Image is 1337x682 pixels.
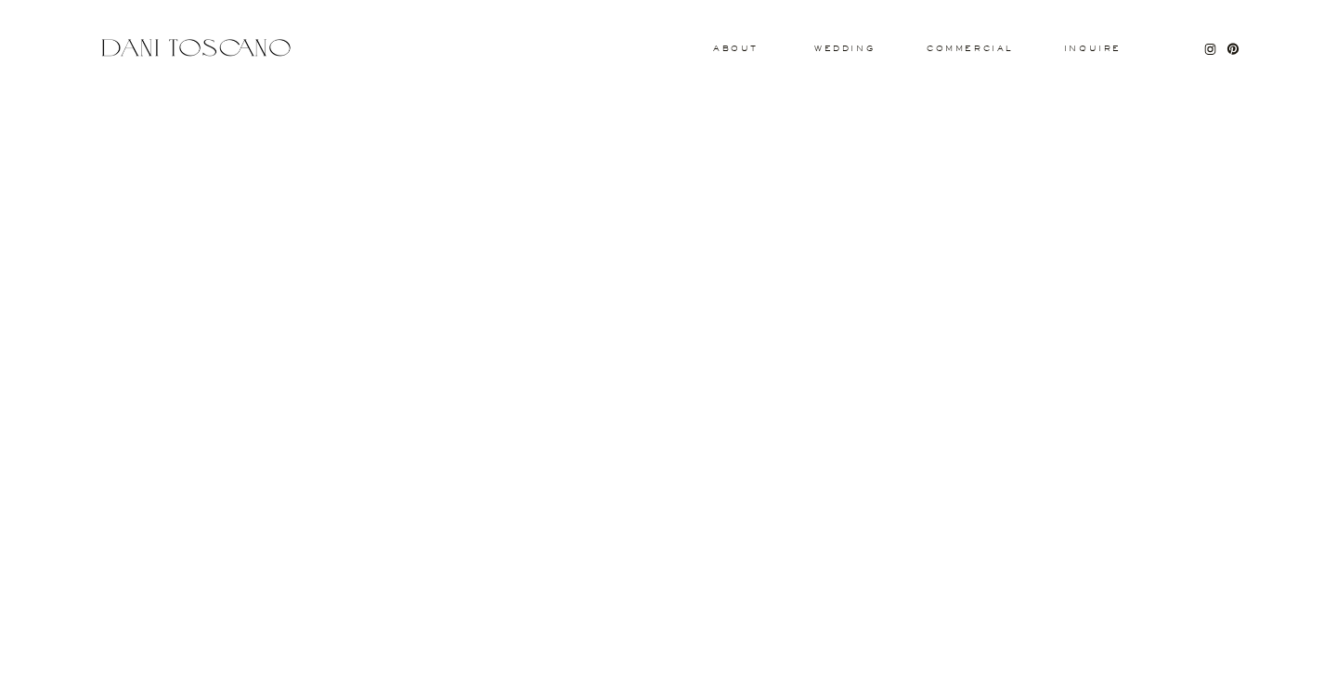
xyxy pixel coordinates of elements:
a: About [713,45,754,51]
a: wedding [814,45,875,51]
a: commercial [927,45,1012,52]
a: Inquire [1063,45,1123,54]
